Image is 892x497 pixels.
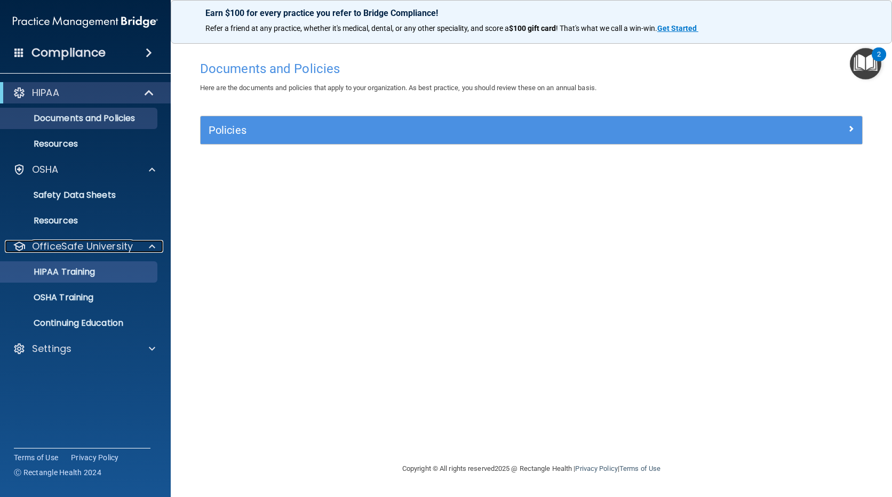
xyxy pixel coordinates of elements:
h4: Documents and Policies [200,62,863,76]
strong: $100 gift card [509,24,556,33]
p: OSHA [32,163,59,176]
a: OSHA [13,163,155,176]
span: ! That's what we call a win-win. [556,24,657,33]
p: OSHA Training [7,292,93,303]
div: Copyright © All rights reserved 2025 @ Rectangle Health | | [337,452,726,486]
p: Resources [7,215,153,226]
p: Settings [32,342,71,355]
p: Continuing Education [7,318,153,328]
span: Here are the documents and policies that apply to your organization. As best practice, you should... [200,84,596,92]
img: PMB logo [13,11,158,33]
p: Safety Data Sheets [7,190,153,201]
p: Documents and Policies [7,113,153,124]
p: Resources [7,139,153,149]
p: OfficeSafe University [32,240,133,253]
p: HIPAA Training [7,267,95,277]
a: Privacy Policy [575,464,617,472]
a: OfficeSafe University [13,240,155,253]
strong: Get Started [657,24,697,33]
h5: Policies [209,124,689,136]
h4: Compliance [31,45,106,60]
p: HIPAA [32,86,59,99]
div: 2 [877,54,881,68]
span: Ⓒ Rectangle Health 2024 [14,467,101,478]
span: Refer a friend at any practice, whether it's medical, dental, or any other speciality, and score a [205,24,509,33]
a: Terms of Use [14,452,58,463]
a: HIPAA [13,86,155,99]
button: Open Resource Center, 2 new notifications [850,48,881,79]
p: Earn $100 for every practice you refer to Bridge Compliance! [205,8,857,18]
a: Terms of Use [619,464,660,472]
a: Settings [13,342,155,355]
a: Privacy Policy [71,452,119,463]
a: Policies [209,122,854,139]
a: Get Started [657,24,698,33]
